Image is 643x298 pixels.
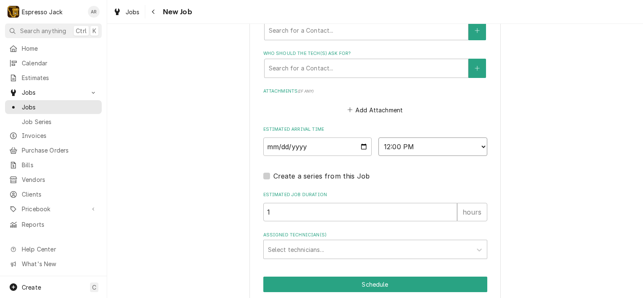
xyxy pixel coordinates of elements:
[22,117,98,126] span: Job Series
[263,88,487,95] label: Attachments
[263,126,487,156] div: Estimated Arrival Time
[475,65,480,71] svg: Create New Contact
[5,143,102,157] a: Purchase Orders
[5,41,102,55] a: Home
[263,88,487,116] div: Attachments
[468,59,486,78] button: Create New Contact
[5,56,102,70] a: Calendar
[22,73,98,82] span: Estimates
[22,146,98,155] span: Purchase Orders
[5,202,102,216] a: Go to Pricebook
[5,218,102,231] a: Reports
[88,6,100,18] div: AR
[8,6,19,18] div: E
[126,8,140,16] span: Jobs
[263,50,487,57] label: Who should the tech(s) ask for?
[22,8,62,16] div: Espresso Jack
[22,161,98,169] span: Bills
[5,71,102,85] a: Estimates
[147,5,160,18] button: Navigate back
[22,205,85,213] span: Pricebook
[22,284,41,291] span: Create
[22,88,85,97] span: Jobs
[160,6,192,18] span: New Job
[263,232,487,259] div: Assigned Technician(s)
[5,187,102,201] a: Clients
[468,21,486,40] button: Create New Contact
[263,126,487,133] label: Estimated Arrival Time
[298,89,314,93] span: ( if any )
[263,50,487,78] div: Who should the tech(s) ask for?
[5,100,102,114] a: Jobs
[110,5,143,19] a: Jobs
[88,6,100,18] div: Allan Ross's Avatar
[92,283,96,292] span: C
[93,26,96,35] span: K
[5,23,102,38] button: Search anythingCtrlK
[263,192,487,221] div: Estimated Job Duration
[22,131,98,140] span: Invoices
[22,175,98,184] span: Vendors
[22,44,98,53] span: Home
[457,203,487,221] div: hours
[5,173,102,187] a: Vendors
[22,190,98,199] span: Clients
[5,129,102,143] a: Invoices
[22,245,97,254] span: Help Center
[5,86,102,99] a: Go to Jobs
[263,277,487,292] div: Button Group Row
[5,158,102,172] a: Bills
[22,259,97,268] span: What's New
[263,232,487,238] label: Assigned Technician(s)
[273,171,370,181] label: Create a series from this Job
[263,137,372,156] input: Date
[263,13,487,40] div: Who called in this service?
[5,115,102,129] a: Job Series
[22,103,98,111] span: Jobs
[20,26,66,35] span: Search anything
[76,26,87,35] span: Ctrl
[5,257,102,271] a: Go to What's New
[22,59,98,67] span: Calendar
[475,28,480,34] svg: Create New Contact
[5,242,102,256] a: Go to Help Center
[263,192,487,198] label: Estimated Job Duration
[263,277,487,292] button: Schedule
[8,6,19,18] div: Espresso Jack's Avatar
[378,137,487,156] select: Time Select
[22,220,98,229] span: Reports
[346,104,404,116] button: Add Attachment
